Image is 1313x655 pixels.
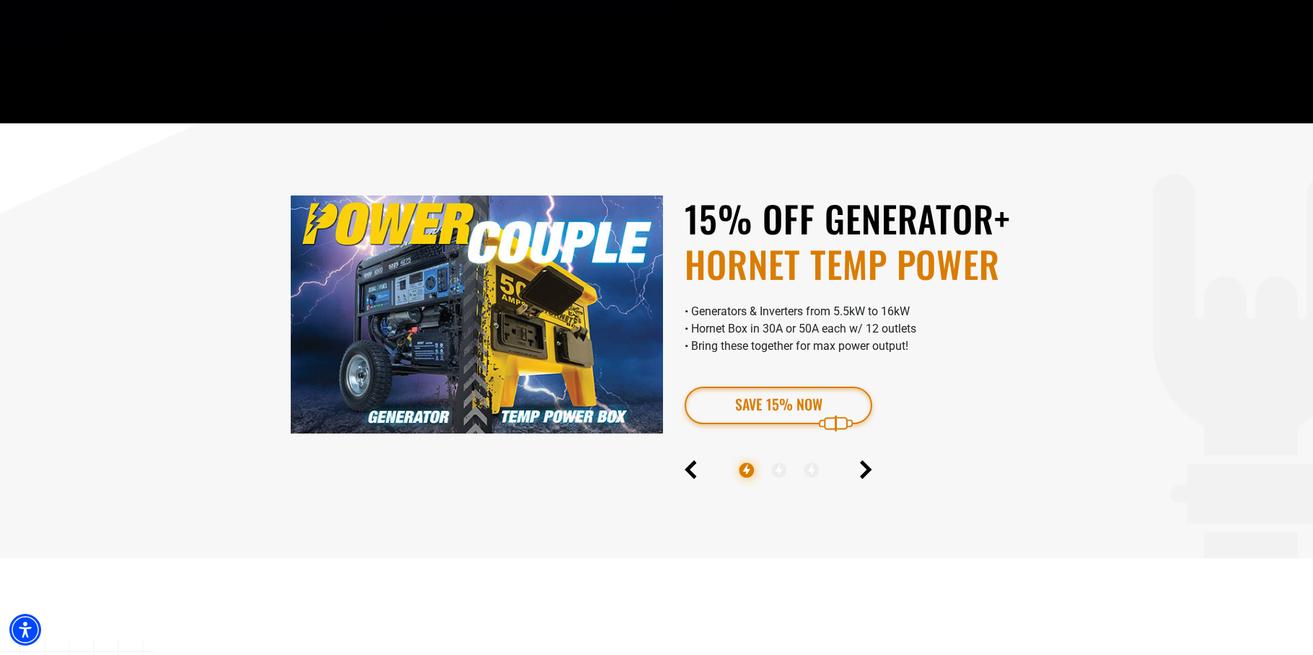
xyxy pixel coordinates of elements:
div: Accessibility Menu [9,614,41,646]
img: A promotional image featuring a generator and a temporary power box, labeled "Power Couple," with... [291,195,663,434]
button: Previous [685,460,697,479]
p: • Generators & Inverters from 5.5kW to 16kW • Hornet Box in 30A or 50A each w/ 12 outlets • Bring... [685,303,1057,355]
button: Next [860,460,872,479]
span: HORNET TEMP POWER [685,241,1057,286]
h2: 15% OFF GENERATOR+ [685,195,1057,286]
a: SAVE 15% Now [685,387,872,424]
